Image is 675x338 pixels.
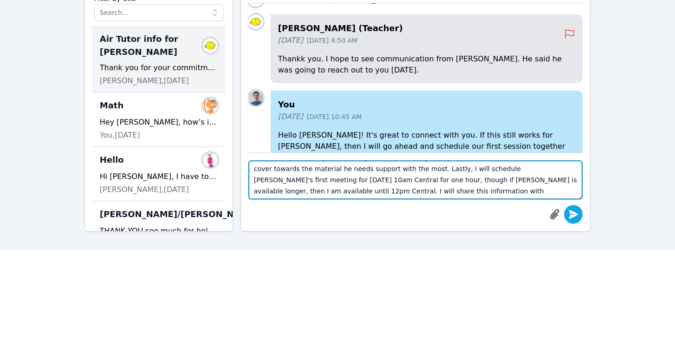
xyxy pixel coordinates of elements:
span: You, [DATE] [100,130,140,141]
div: [PERSON_NAME]/[PERSON_NAME]Joyce LawTHANK YOU soo much for helping us this year. I absolutely lov... [92,201,225,256]
span: [DATE] 4:50 AM [307,36,357,45]
div: HelloAmy HerndonHi [PERSON_NAME], I have to say that this school district drives me insane. Last ... [92,147,225,201]
div: Hey [PERSON_NAME], how’s it going? :) Do you still need any help completing your college bridge c... [100,117,218,128]
img: Michael O'Connor [248,91,263,106]
span: Math [100,99,123,112]
p: Hello [PERSON_NAME]! It's great to connect with you. If this still works for [PERSON_NAME], then ... [278,130,576,174]
div: Thank you for your commitment! I did confirm with him [DATE] that he would be at the campus to st... [100,62,218,73]
span: [DATE] [278,111,303,122]
img: Adam Rios [203,98,218,113]
span: Hello [100,153,124,166]
span: Air Tutor info for [PERSON_NAME] [100,33,207,59]
h4: [PERSON_NAME] (Teacher) [278,22,565,35]
span: [PERSON_NAME]/[PERSON_NAME] [100,208,258,221]
span: [PERSON_NAME], [DATE] [100,75,189,86]
h4: You [278,98,576,111]
div: Air Tutor info for [PERSON_NAME]Marisela GonzalezThank you for your commitment! I did confirm wit... [92,27,225,93]
span: [PERSON_NAME], [DATE] [100,184,189,195]
div: MathAdam RiosHey [PERSON_NAME], how’s it going? :) Do you still need any help completing your col... [92,93,225,147]
input: Search... [94,4,223,21]
div: Hi [PERSON_NAME], I have to say that this school district drives me insane. Last week they told u... [100,171,218,182]
textarea: Thank you for your message, [PERSON_NAME]! Could you please share any information or material suc... [248,160,583,199]
div: THANK YOU soo much for helping us this year. I absolutely loved how mathematically precise you ar... [100,225,218,237]
p: Thankk you. I hope to see communication from [PERSON_NAME]. He said he was going to reach out to ... [278,53,576,76]
span: [DATE] [278,35,303,46]
img: Amy Herndon [203,152,218,167]
span: [DATE] 10:45 AM [307,112,362,121]
img: Marisela Gonzalez [203,38,218,53]
img: Marisela Gonzalez [248,14,263,29]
